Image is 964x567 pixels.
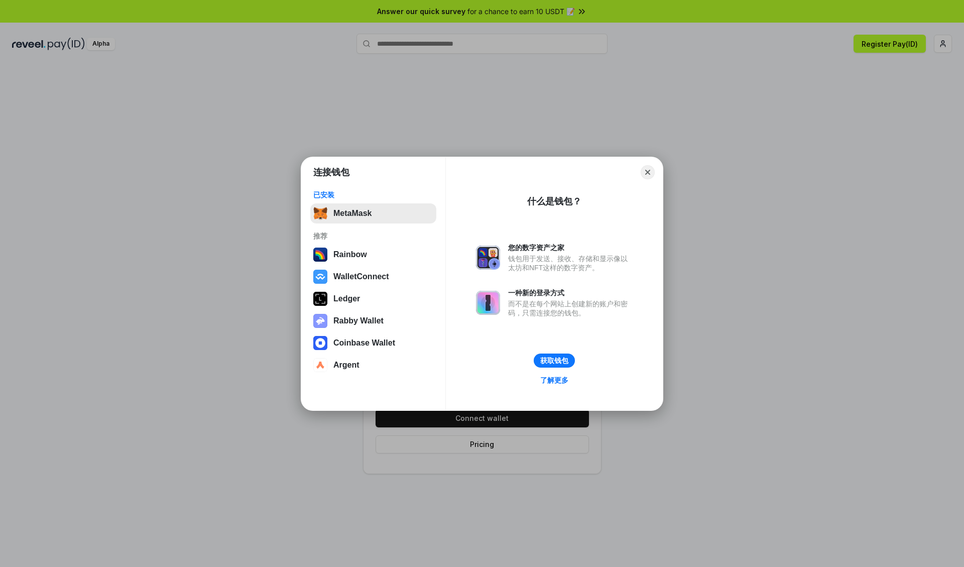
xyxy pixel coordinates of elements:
[313,166,349,178] h1: 连接钱包
[508,254,633,272] div: 钱包用于发送、接收、存储和显示像以太坊和NFT这样的数字资产。
[333,250,367,259] div: Rainbow
[310,267,436,287] button: WalletConnect
[476,291,500,315] img: svg+xml,%3Csvg%20xmlns%3D%22http%3A%2F%2Fwww.w3.org%2F2000%2Fsvg%22%20fill%3D%22none%22%20viewBox...
[641,165,655,179] button: Close
[333,338,395,348] div: Coinbase Wallet
[313,248,327,262] img: svg+xml,%3Csvg%20width%3D%22120%22%20height%3D%22120%22%20viewBox%3D%220%200%20120%20120%22%20fil...
[508,288,633,297] div: 一种新的登录方式
[310,355,436,375] button: Argent
[333,272,389,281] div: WalletConnect
[313,232,433,241] div: 推荐
[508,299,633,317] div: 而不是在每个网站上创建新的账户和密码，只需连接您的钱包。
[313,270,327,284] img: svg+xml,%3Csvg%20width%3D%2228%22%20height%3D%2228%22%20viewBox%3D%220%200%2028%2028%22%20fill%3D...
[310,203,436,223] button: MetaMask
[333,361,359,370] div: Argent
[313,358,327,372] img: svg+xml,%3Csvg%20width%3D%2228%22%20height%3D%2228%22%20viewBox%3D%220%200%2028%2028%22%20fill%3D...
[333,294,360,303] div: Ledger
[310,245,436,265] button: Rainbow
[310,311,436,331] button: Rabby Wallet
[333,316,384,325] div: Rabby Wallet
[313,336,327,350] img: svg+xml,%3Csvg%20width%3D%2228%22%20height%3D%2228%22%20viewBox%3D%220%200%2028%2028%22%20fill%3D...
[534,354,575,368] button: 获取钱包
[527,195,581,207] div: 什么是钱包？
[313,206,327,220] img: svg+xml,%3Csvg%20fill%3D%22none%22%20height%3D%2233%22%20viewBox%3D%220%200%2035%2033%22%20width%...
[310,289,436,309] button: Ledger
[508,243,633,252] div: 您的数字资产之家
[476,246,500,270] img: svg+xml,%3Csvg%20xmlns%3D%22http%3A%2F%2Fwww.w3.org%2F2000%2Fsvg%22%20fill%3D%22none%22%20viewBox...
[540,376,568,385] div: 了解更多
[540,356,568,365] div: 获取钱包
[313,292,327,306] img: svg+xml,%3Csvg%20xmlns%3D%22http%3A%2F%2Fwww.w3.org%2F2000%2Fsvg%22%20width%3D%2228%22%20height%3...
[313,190,433,199] div: 已安装
[534,374,574,387] a: 了解更多
[310,333,436,353] button: Coinbase Wallet
[313,314,327,328] img: svg+xml,%3Csvg%20xmlns%3D%22http%3A%2F%2Fwww.w3.org%2F2000%2Fsvg%22%20fill%3D%22none%22%20viewBox...
[333,209,372,218] div: MetaMask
